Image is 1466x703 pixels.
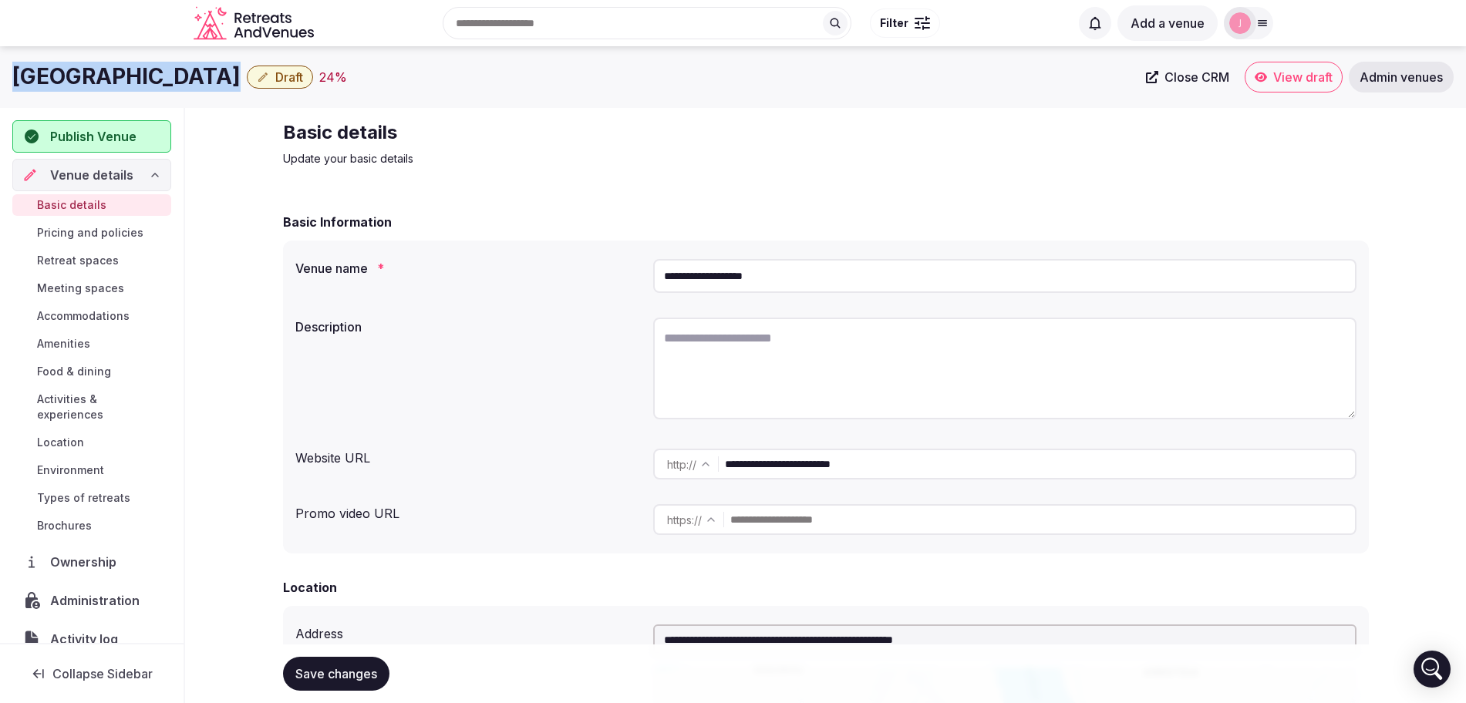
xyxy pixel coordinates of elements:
[12,657,171,691] button: Collapse Sidebar
[283,120,801,145] h2: Basic details
[1273,69,1333,85] span: View draft
[319,68,347,86] button: 24%
[37,281,124,296] span: Meeting spaces
[12,305,171,327] a: Accommodations
[52,666,153,681] span: Collapse Sidebar
[37,253,119,268] span: Retreat spaces
[194,6,317,41] svg: Retreats and Venues company logo
[295,666,377,681] span: Save changes
[295,618,641,643] div: Address
[12,584,171,617] a: Administration
[1164,69,1229,85] span: Close CRM
[295,262,641,274] label: Venue name
[37,518,92,533] span: Brochures
[37,392,165,422] span: Activities & experiences
[1349,62,1454,92] a: Admin venues
[12,277,171,299] a: Meeting spaces
[194,6,317,41] a: Visit the homepage
[50,127,136,146] span: Publish Venue
[247,66,313,89] button: Draft
[50,553,123,571] span: Ownership
[1229,12,1251,34] img: jen-7867
[295,442,641,467] div: Website URL
[12,361,171,382] a: Food & dining
[283,213,392,231] h2: Basic Information
[1117,15,1218,31] a: Add a venue
[275,69,303,85] span: Draft
[12,194,171,216] a: Basic details
[283,151,801,166] p: Update your basic details
[50,630,124,648] span: Activity log
[37,490,130,506] span: Types of retreats
[12,546,171,578] a: Ownership
[12,120,171,153] button: Publish Venue
[1137,62,1239,92] a: Close CRM
[283,657,389,691] button: Save changes
[12,623,171,655] a: Activity log
[880,15,908,31] span: Filter
[12,222,171,244] a: Pricing and policies
[12,515,171,536] a: Brochures
[12,62,241,92] h1: [GEOGRAPHIC_DATA]
[37,435,84,450] span: Location
[12,250,171,271] a: Retreat spaces
[37,308,130,324] span: Accommodations
[1245,62,1343,92] a: View draft
[295,321,641,333] label: Description
[12,333,171,355] a: Amenities
[870,8,940,38] button: Filter
[319,68,347,86] div: 24 %
[37,462,104,478] span: Environment
[37,225,143,240] span: Pricing and policies
[283,578,337,597] h2: Location
[37,364,111,379] span: Food & dining
[12,432,171,453] a: Location
[12,459,171,481] a: Environment
[295,498,641,523] div: Promo video URL
[1360,69,1443,85] span: Admin venues
[12,487,171,509] a: Types of retreats
[50,166,133,184] span: Venue details
[12,388,171,425] a: Activities & experiences
[1117,5,1218,41] button: Add a venue
[37,336,90,351] span: Amenities
[50,591,146,610] span: Administration
[1414,651,1451,688] div: Open Intercom Messenger
[37,197,106,213] span: Basic details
